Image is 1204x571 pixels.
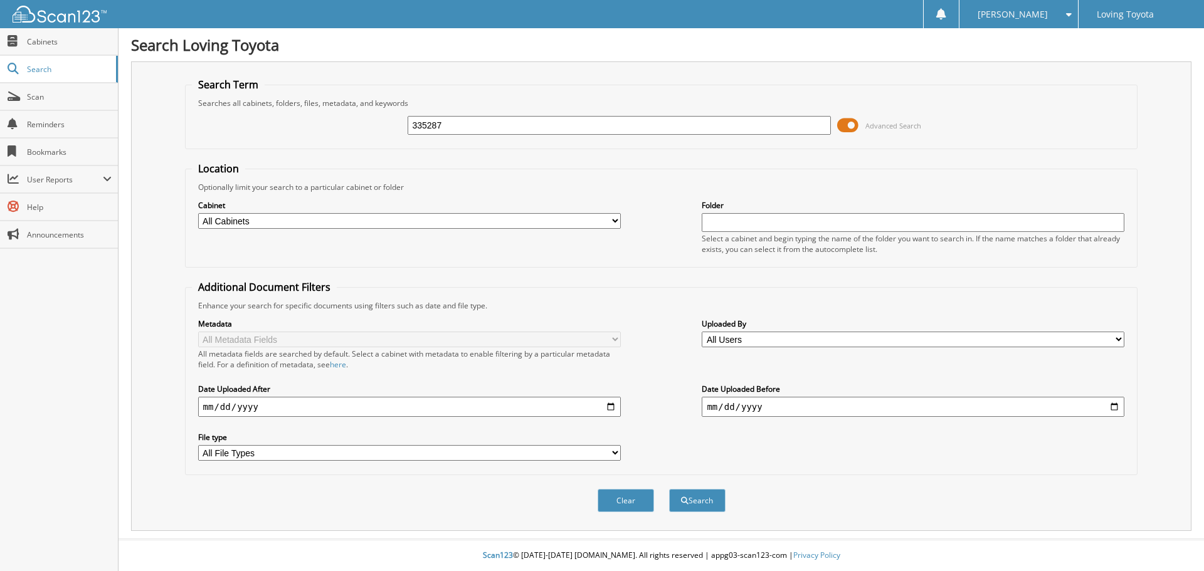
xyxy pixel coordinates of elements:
div: Searches all cabinets, folders, files, metadata, and keywords [192,98,1131,108]
button: Search [669,489,726,512]
label: Metadata [198,318,621,329]
a: Privacy Policy [793,550,840,560]
span: Search [27,64,110,75]
label: File type [198,432,621,443]
legend: Search Term [192,78,265,92]
input: start [198,397,621,417]
label: Uploaded By [702,318,1124,329]
button: Clear [598,489,654,512]
span: Reminders [27,119,112,130]
label: Date Uploaded Before [702,384,1124,394]
span: Loving Toyota [1097,11,1154,18]
img: scan123-logo-white.svg [13,6,107,23]
h1: Search Loving Toyota [131,34,1191,55]
legend: Additional Document Filters [192,280,337,294]
span: Cabinets [27,36,112,47]
a: here [330,359,346,370]
label: Cabinet [198,200,621,211]
span: Announcements [27,229,112,240]
label: Date Uploaded After [198,384,621,394]
span: User Reports [27,174,103,185]
span: Help [27,202,112,212]
div: All metadata fields are searched by default. Select a cabinet with metadata to enable filtering b... [198,348,621,370]
div: Optionally limit your search to a particular cabinet or folder [192,182,1131,192]
div: © [DATE]-[DATE] [DOMAIN_NAME]. All rights reserved | appg03-scan123-com | [119,540,1204,571]
input: end [702,397,1124,417]
span: Scan [27,92,112,102]
span: Scan123 [483,550,513,560]
iframe: Chat Widget [1141,511,1204,571]
label: Folder [702,200,1124,211]
span: Bookmarks [27,147,112,157]
div: Enhance your search for specific documents using filters such as date and file type. [192,300,1131,311]
span: Advanced Search [865,121,921,130]
span: [PERSON_NAME] [978,11,1048,18]
legend: Location [192,162,245,175]
div: Select a cabinet and begin typing the name of the folder you want to search in. If the name match... [702,233,1124,254]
